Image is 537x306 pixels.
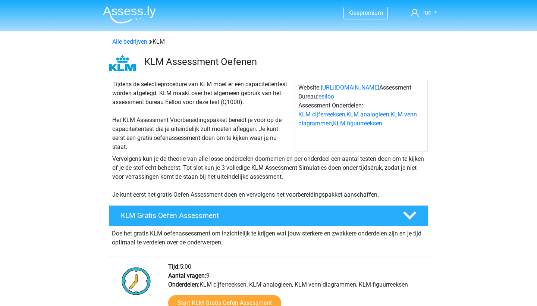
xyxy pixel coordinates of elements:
[344,8,387,18] a: Kiespremium
[298,111,345,118] a: KLM cijferreeksen
[168,281,200,288] b: Onderdelen:
[112,38,147,45] a: Alle bedrijven
[408,8,440,17] a: luc
[103,6,156,24] img: Assessly
[359,9,383,16] span: premium
[333,120,382,127] a: KLM figuurreeksen
[168,272,206,279] b: Aantal vragen:
[423,9,431,16] span: luc
[318,93,334,100] a: eelloo
[109,226,428,247] div: Doe het gratis KLM oefenassessment om inzichtelijk te krijgen wat jouw sterkere en zwakkere onder...
[168,263,180,270] b: Tijd:
[109,80,295,152] div: Tijdens de selectieprocedure van KLM moet er een capaciteitentest worden afgelegd. KLM maakt over...
[109,154,428,199] div: Vervolgens kun je de theorie van alle losse onderdelen doornemen en per onderdeel een aantal test...
[298,111,417,127] a: KLM venn diagrammen
[348,9,359,16] span: Kies
[346,111,389,118] a: KLM analogieen
[321,84,379,91] a: [URL][DOMAIN_NAME]
[144,56,422,68] h3: KLM Assessment Oefenen
[121,211,391,220] h4: KLM Gratis Oefen Assessment
[109,37,428,46] div: KLM
[117,262,155,300] img: Klok
[295,80,428,152] div: Website: Assessment Bureau: Assessment Onderdelen: , , ,
[106,205,431,226] a: KLM Gratis Oefen Assessment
